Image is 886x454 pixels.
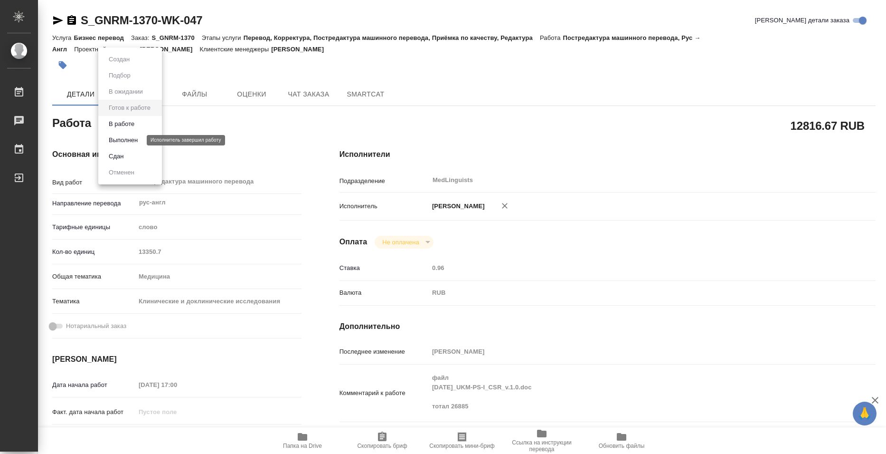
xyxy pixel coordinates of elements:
button: Готов к работе [106,103,153,113]
button: Отменен [106,167,137,178]
button: Выполнен [106,135,141,145]
button: В ожидании [106,87,146,97]
button: В работе [106,119,137,129]
button: Создан [106,54,132,65]
button: Подбор [106,70,133,81]
button: Сдан [106,151,126,162]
